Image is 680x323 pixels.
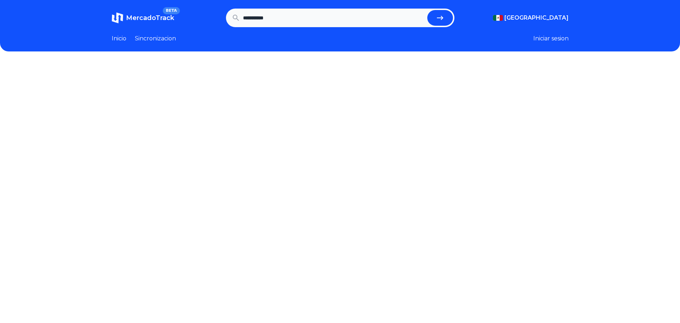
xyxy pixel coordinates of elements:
a: Inicio [112,34,126,43]
span: [GEOGRAPHIC_DATA] [504,14,569,22]
button: Iniciar sesion [533,34,569,43]
img: MercadoTrack [112,12,123,24]
a: MercadoTrackBETA [112,12,174,24]
span: MercadoTrack [126,14,174,22]
span: BETA [163,7,180,14]
button: [GEOGRAPHIC_DATA] [493,14,569,22]
a: Sincronizacion [135,34,176,43]
img: Mexico [493,15,503,21]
